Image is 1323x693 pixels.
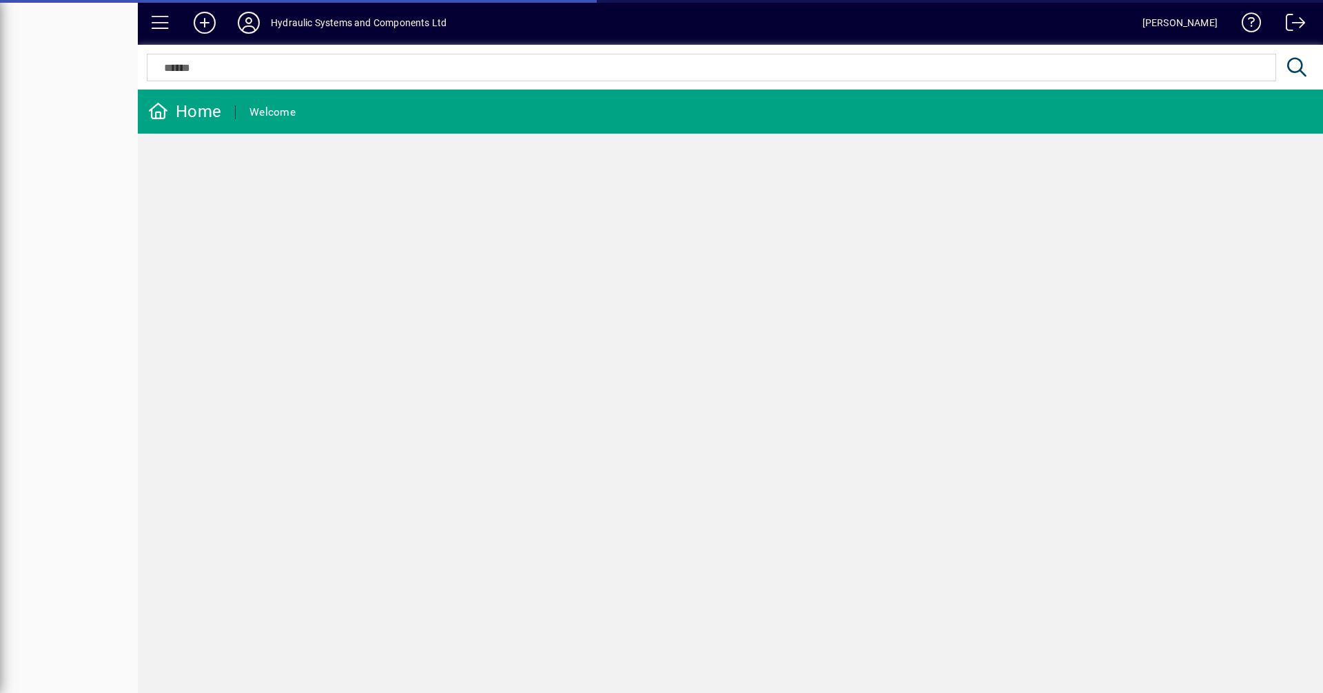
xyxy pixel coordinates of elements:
a: Logout [1275,3,1306,48]
button: Add [183,10,227,35]
div: [PERSON_NAME] [1142,12,1218,34]
div: Home [148,101,221,123]
div: Hydraulic Systems and Components Ltd [271,12,447,34]
a: Knowledge Base [1231,3,1262,48]
div: Welcome [249,101,296,123]
button: Profile [227,10,271,35]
